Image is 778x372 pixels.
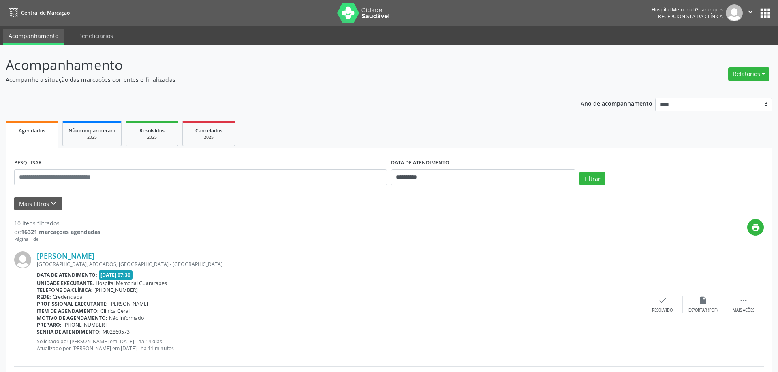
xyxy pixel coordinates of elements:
b: Motivo de agendamento: [37,315,107,321]
span: Credenciada [53,293,83,300]
b: Preparo: [37,321,62,328]
strong: 16321 marcações agendadas [21,228,100,236]
b: Item de agendamento: [37,308,99,315]
a: Central de Marcação [6,6,70,19]
button: print [747,219,764,236]
span: [PERSON_NAME] [109,300,148,307]
p: Acompanhe a situação das marcações correntes e finalizadas [6,75,542,84]
i: insert_drive_file [699,296,707,305]
i:  [746,7,755,16]
span: Hospital Memorial Guararapes [96,280,167,287]
img: img [14,251,31,268]
label: DATA DE ATENDIMENTO [391,157,449,169]
div: Exportar (PDF) [688,308,718,313]
span: Não informado [109,315,144,321]
span: Não compareceram [68,127,115,134]
button: Filtrar [579,172,605,185]
i: check [658,296,667,305]
p: Acompanhamento [6,55,542,75]
a: [PERSON_NAME] [37,251,94,260]
span: Clinica Geral [100,308,130,315]
span: Resolvidos [139,127,165,134]
span: [DATE] 07:30 [99,270,133,280]
div: 2025 [132,134,172,140]
div: Hospital Memorial Guararapes [652,6,723,13]
i:  [739,296,748,305]
div: 2025 [188,134,229,140]
label: PESQUISAR [14,157,42,169]
b: Rede: [37,293,51,300]
span: [PHONE_NUMBER] [63,321,107,328]
span: [PHONE_NUMBER] [94,287,138,293]
img: img [726,4,743,21]
b: Profissional executante: [37,300,108,307]
span: Cancelados [195,127,222,134]
b: Telefone da clínica: [37,287,93,293]
div: de [14,227,100,236]
div: Página 1 de 1 [14,236,100,243]
i: print [751,223,760,232]
span: Recepcionista da clínica [658,13,723,20]
button: apps [758,6,772,20]
i: keyboard_arrow_down [49,199,58,208]
div: [GEOGRAPHIC_DATA], AFOGADOS, [GEOGRAPHIC_DATA] - [GEOGRAPHIC_DATA] [37,261,642,268]
button:  [743,4,758,21]
b: Senha de atendimento: [37,328,101,335]
span: M02860573 [103,328,130,335]
b: Data de atendimento: [37,272,97,278]
a: Beneficiários [73,29,119,43]
p: Ano de acompanhamento [581,98,652,108]
div: 2025 [68,134,115,140]
div: Mais ações [733,308,754,313]
span: Agendados [19,127,45,134]
button: Mais filtroskeyboard_arrow_down [14,197,62,211]
button: Relatórios [728,67,769,81]
div: 10 itens filtrados [14,219,100,227]
span: Central de Marcação [21,9,70,16]
a: Acompanhamento [3,29,64,45]
div: Resolvido [652,308,673,313]
p: Solicitado por [PERSON_NAME] em [DATE] - há 14 dias Atualizado por [PERSON_NAME] em [DATE] - há 1... [37,338,642,352]
b: Unidade executante: [37,280,94,287]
